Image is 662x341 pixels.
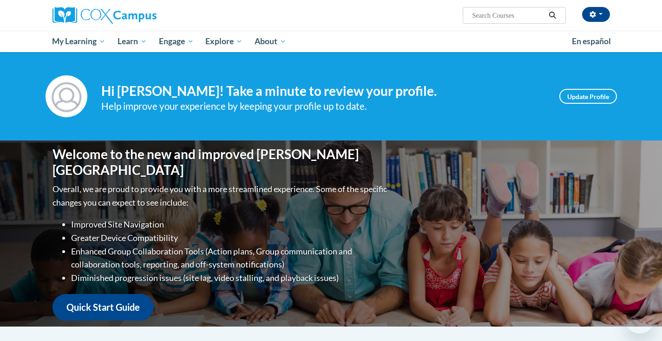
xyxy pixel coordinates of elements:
[71,218,389,231] li: Improved Site Navigation
[572,36,611,46] span: En español
[559,89,617,104] a: Update Profile
[39,31,624,52] div: Main menu
[46,31,112,52] a: My Learning
[71,245,389,272] li: Enhanced Group Collaboration Tools (Action plans, Group communication and collaboration tools, re...
[52,7,157,24] img: Cox Campus
[52,182,389,209] p: Overall, we are proud to provide you with a more streamlined experience. Some of the specific cha...
[545,10,559,21] button: Search
[46,75,87,117] img: Profile Image
[101,83,545,99] h4: Hi [PERSON_NAME]! Take a minute to review your profile.
[101,99,545,114] div: Help improve your experience by keeping your profile up to date.
[52,7,229,24] a: Cox Campus
[71,231,389,245] li: Greater Device Compatibility
[205,36,243,47] span: Explore
[118,36,147,47] span: Learn
[249,31,292,52] a: About
[52,147,389,178] h1: Welcome to the new and improved [PERSON_NAME][GEOGRAPHIC_DATA]
[111,31,153,52] a: Learn
[582,7,610,22] button: Account Settings
[255,36,286,47] span: About
[153,31,200,52] a: Engage
[52,294,154,321] a: Quick Start Guide
[471,10,545,21] input: Search Courses
[159,36,194,47] span: Engage
[625,304,655,334] iframe: Button to launch messaging window
[71,271,389,285] li: Diminished progression issues (site lag, video stalling, and playback issues)
[52,36,105,47] span: My Learning
[199,31,249,52] a: Explore
[566,32,617,51] a: En español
